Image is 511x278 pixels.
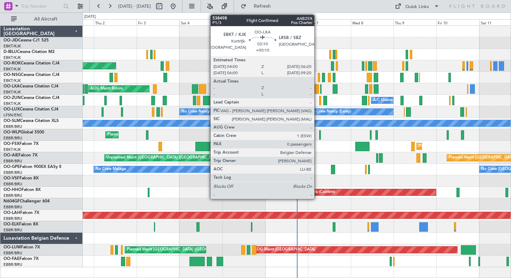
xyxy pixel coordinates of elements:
a: OO-FAEFalcon 7X [3,257,39,261]
div: Unplanned Maint [GEOGRAPHIC_DATA] ([GEOGRAPHIC_DATA]) [106,153,221,163]
a: OO-GPEFalcon 900EX EASy II [3,165,61,169]
a: OO-ELKFalcon 8X [3,222,38,226]
a: EBKT/KJK [3,147,21,152]
span: OO-ELK [3,222,19,226]
div: Sun 5 [222,19,265,25]
a: EBBR/BRU [3,182,22,187]
div: Thu 2 [94,19,137,25]
a: OO-WLPGlobal 5500 [3,130,44,134]
div: Planned Maint Geneva (Cointrin) [278,187,335,198]
div: Wed 8 [351,19,394,25]
a: OO-SLMCessna Citation XLS [3,119,59,123]
span: D-IBLU [3,50,17,54]
span: [DATE] - [DATE] [118,3,151,9]
span: OO-GPE [3,165,20,169]
div: [DATE] [84,14,96,20]
div: Mon 6 [265,19,308,25]
a: N604GFChallenger 604 [3,199,50,203]
span: OO-ROK [3,61,21,65]
button: All Aircraft [8,14,75,25]
a: OO-JIDCessna CJ1 525 [3,38,49,43]
a: LFSN/ENC [3,113,23,118]
div: Tue 7 [308,19,351,25]
span: OO-LUM [3,245,21,249]
button: Quick Links [391,1,443,12]
a: OO-AIEFalcon 7X [3,153,38,157]
a: EBBR/BRU [3,216,22,221]
a: EBBR/BRU [3,204,22,210]
div: Fri 3 [137,19,179,25]
span: Refresh [248,4,277,9]
a: OO-LAHFalcon 7X [3,211,39,215]
button: Refresh [237,1,279,12]
div: Fri 10 [436,19,479,25]
span: OO-NSG [3,73,21,77]
span: OO-ZUN [3,96,21,100]
a: OO-LUMFalcon 7X [3,245,40,249]
span: OO-LXA [3,84,20,88]
div: No Crew Malaga [96,164,126,175]
div: No Crew Nancy (Essey) [310,107,351,117]
a: OO-FSXFalcon 7X [3,142,39,146]
span: OO-JID [3,38,18,43]
a: EBBR/BRU [3,262,22,267]
a: OO-VSFFalcon 8X [3,176,39,180]
div: Sat 4 [179,19,222,25]
a: EBKT/KJK [3,67,21,72]
a: OO-ROKCessna Citation CJ4 [3,61,59,65]
div: Thu 9 [394,19,436,25]
a: OO-NSGCessna Citation CJ4 [3,73,59,77]
span: N604GF [3,199,20,203]
a: EBBR/BRU [3,159,22,164]
span: OO-VSF [3,176,19,180]
a: EBBR/BRU [3,193,22,198]
span: OO-FAE [3,257,19,261]
div: Planned Maint [GEOGRAPHIC_DATA] ([GEOGRAPHIC_DATA] National) [127,245,253,255]
span: OO-LAH [3,211,20,215]
a: EBKT/KJK [3,101,21,106]
a: EBKT/KJK [3,55,21,60]
div: A/C Unavailable [GEOGRAPHIC_DATA]-[GEOGRAPHIC_DATA] [373,95,484,106]
a: EBBR/BRU [3,124,22,129]
div: Quick Links [405,3,429,10]
span: OO-SLM [3,119,20,123]
div: Planned Maint Kortrijk-[GEOGRAPHIC_DATA] [419,141,500,152]
div: Planned Maint Milan (Linate) [107,130,157,140]
a: OO-ZUNCessna Citation CJ4 [3,96,59,100]
a: EBBR/BRU [3,170,22,175]
a: EBBR/BRU [3,136,22,141]
a: OO-HHOFalcon 8X [3,188,41,192]
span: OO-HHO [3,188,22,192]
a: EBBR/BRU [3,227,22,233]
a: EBBR/BRU [3,250,22,256]
span: OO-LUX [3,107,20,111]
div: No Crew Nancy (Essey) [181,107,223,117]
a: EBKT/KJK [3,78,21,83]
span: OO-AIE [3,153,18,157]
input: Trip Number [21,1,61,11]
a: OO-LUXCessna Citation CJ4 [3,107,58,111]
a: D-IBLUCessna Citation M2 [3,50,55,54]
span: All Aircraft [18,17,73,22]
span: OO-FSX [3,142,19,146]
div: AOG Maint Rimini [90,84,123,94]
a: EBKT/KJK [3,90,21,95]
a: EBKT/KJK [3,44,21,49]
div: AOG Maint [GEOGRAPHIC_DATA] [254,245,315,255]
span: OO-WLP [3,130,21,134]
div: Planned Maint Kortrijk-[GEOGRAPHIC_DATA] [281,84,362,94]
a: OO-LXACessna Citation CJ4 [3,84,58,88]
